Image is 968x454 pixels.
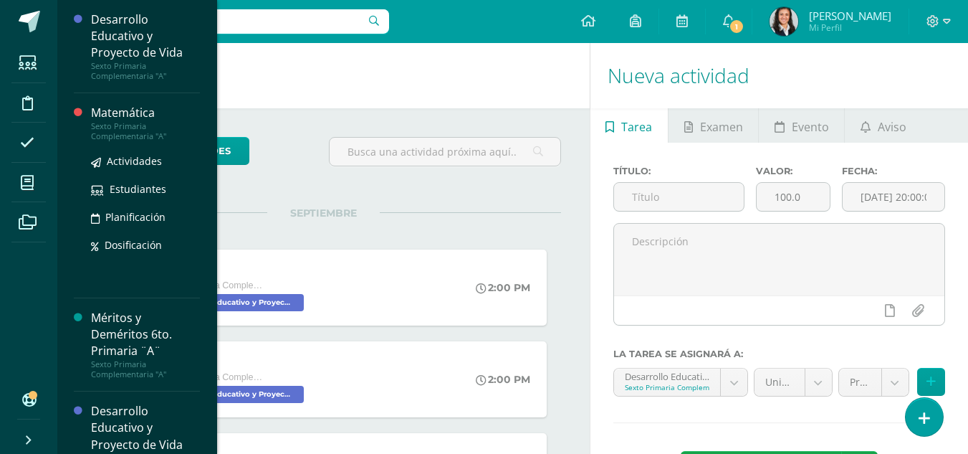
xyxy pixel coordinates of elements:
[330,138,560,166] input: Busca una actividad próxima aquí...
[729,19,744,34] span: 1
[754,369,832,396] a: Unidad 4
[91,105,200,141] a: MatemáticaSexto Primaria Complementaria "A"
[91,403,200,453] div: Desarrollo Educativo y Proyecto de Vida
[843,183,944,211] input: Fecha de entrega
[91,310,200,359] div: Méritos y Deméritos 6to. Primaria ¨A¨
[809,9,891,23] span: [PERSON_NAME]
[160,356,307,371] div: Guía 2
[91,359,200,379] div: Sexto Primaria Complementaria "A"
[91,153,200,169] a: Actividades
[625,369,709,382] div: Desarrollo Educativo y Proyecto de Vida 'A'
[669,108,758,143] a: Examen
[759,108,844,143] a: Evento
[878,110,906,144] span: Aviso
[809,22,891,34] span: Mi Perfil
[91,237,200,253] a: Dosificación
[765,369,794,396] span: Unidad 4
[91,11,200,61] div: Desarrollo Educativo y Proyecto de Vida
[91,121,200,141] div: Sexto Primaria Complementaria "A"
[91,310,200,379] a: Méritos y Deméritos 6to. Primaria ¨A¨Sexto Primaria Complementaria "A"
[91,105,200,121] div: Matemática
[91,209,200,225] a: Planificación
[850,369,871,396] span: Prueba Corta (0.0%)
[756,166,830,176] label: Valor:
[160,294,304,311] span: Desarrollo Educativo y Proyecto de Vida 'A'
[476,281,530,294] div: 2:00 PM
[757,183,830,211] input: Puntos máximos
[160,386,304,403] span: Desarrollo Educativo y Proyecto de Vida 'B'
[839,369,909,396] a: Prueba Corta (0.0%)
[614,183,744,211] input: Título
[613,166,745,176] label: Título:
[91,61,200,81] div: Sexto Primaria Complementaria "A"
[770,7,798,36] img: d0921a25bd0d339a1fefe8a8dabbe108.png
[75,43,572,108] h1: Actividades
[842,166,945,176] label: Fecha:
[590,108,668,143] a: Tarea
[845,108,921,143] a: Aviso
[267,207,380,219] span: SEPTIEMBRE
[110,182,166,196] span: Estudiantes
[621,110,652,144] span: Tarea
[608,43,951,108] h1: Nueva actividad
[613,349,945,359] label: La tarea se asignará a:
[91,181,200,197] a: Estudiantes
[105,210,166,224] span: Planificación
[792,110,829,144] span: Evento
[105,238,162,252] span: Dosificación
[67,9,389,34] input: Busca un usuario...
[160,264,307,279] div: Guía 2
[700,110,743,144] span: Examen
[614,369,747,396] a: Desarrollo Educativo y Proyecto de Vida 'A'Sexto Primaria Complementaria
[91,11,200,81] a: Desarrollo Educativo y Proyecto de VidaSexto Primaria Complementaria "A"
[625,382,709,392] div: Sexto Primaria Complementaria
[476,373,530,386] div: 2:00 PM
[107,154,162,168] span: Actividades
